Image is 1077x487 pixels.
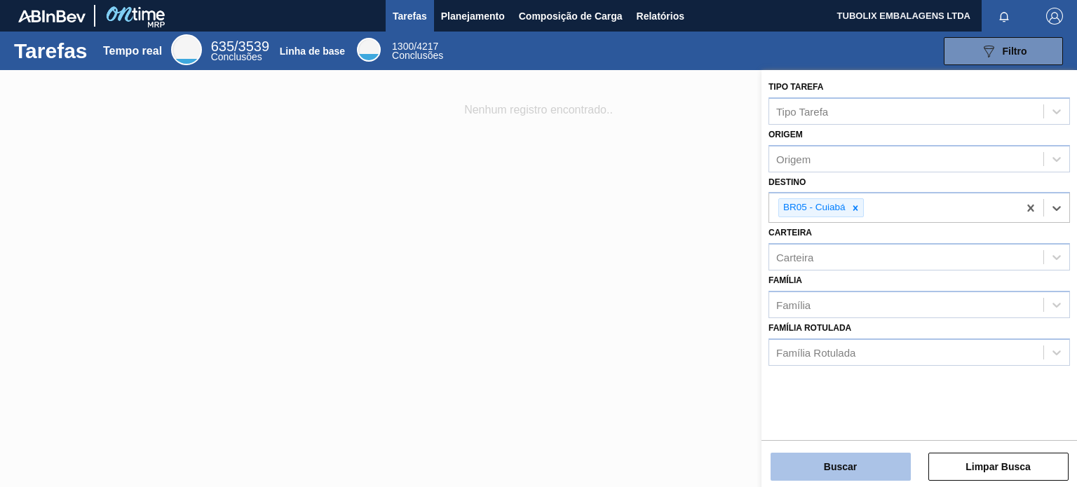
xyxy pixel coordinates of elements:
font: 1300 [392,41,414,52]
font: / [414,41,416,52]
font: Origem [768,130,803,139]
font: 635 [211,39,234,54]
font: Carteira [768,228,812,238]
font: Tipo Tarefa [768,82,823,92]
font: / [234,39,238,54]
font: Planejamento [441,11,505,22]
font: Família [776,299,811,310]
button: Notificações [982,6,1027,26]
div: Tempo real [171,34,202,65]
font: 4217 [416,41,438,52]
font: BR05 - Cuiabá [783,202,846,212]
div: Tempo real [211,41,269,62]
font: Linha de base [280,46,345,57]
div: Linha de base [392,42,443,60]
font: Destino [768,177,806,187]
font: Conclusões [211,51,262,62]
font: Composição de Carga [519,11,623,22]
font: 3539 [238,39,270,54]
font: Conclusões [392,50,443,61]
font: TUBOLIX EMBALAGENS LTDA [837,11,970,21]
font: Família Rotulada [776,346,855,358]
font: Tipo Tarefa [776,105,828,117]
font: Tempo real [103,45,162,57]
font: Carteira [776,252,813,263]
button: Filtro [944,37,1063,65]
img: Sair [1046,8,1063,25]
font: Família Rotulada [768,323,851,333]
font: Origem [776,153,811,165]
font: Tarefas [393,11,427,22]
font: Filtro [1003,46,1027,57]
div: Linha de base [357,38,381,62]
img: TNhmsLtSVTkK8tSr43FrP2fwEKptu5GPRR3wAAAABJRU5ErkJggg== [18,10,86,22]
font: Família [768,275,802,285]
font: Tarefas [14,39,88,62]
font: Relatórios [637,11,684,22]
